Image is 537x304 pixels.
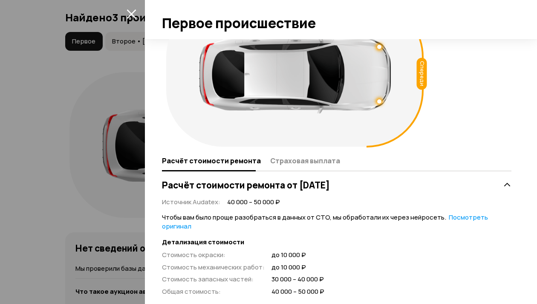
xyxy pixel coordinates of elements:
span: до 10 000 ₽ [271,251,324,260]
span: Общая стоимость : [162,287,221,296]
span: Стоимость механических работ : [162,263,265,272]
span: 40 000 – 50 000 ₽ [271,287,324,296]
span: 40 000 – 50 000 ₽ [227,198,280,207]
a: Посмотреть оригинал [162,213,488,231]
button: закрыть [124,7,138,20]
span: 30 000 – 40 000 ₽ [271,275,324,284]
span: Стоимость запасных частей : [162,275,254,284]
span: Страховая выплата [270,156,340,165]
span: Расчёт стоимости ремонта [162,156,261,165]
div: Спереди [417,58,427,90]
span: Источник Audatex : [162,197,220,206]
h3: Расчёт стоимости ремонта от [DATE] [162,180,330,191]
span: Стоимость окраски : [162,250,225,259]
strong: Детализация стоимости [162,238,511,247]
span: Чтобы вам было проще разобраться в данных от СТО, мы обработали их через нейросеть. [162,213,488,231]
span: до 10 000 ₽ [271,263,324,272]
